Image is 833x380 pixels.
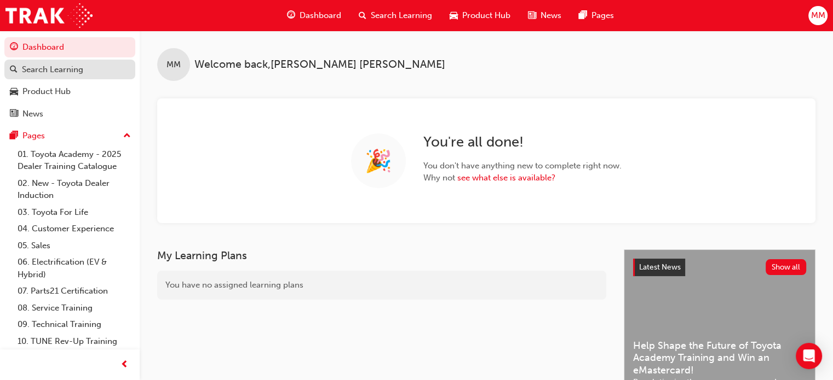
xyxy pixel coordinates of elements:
[13,283,135,300] a: 07. Parts21 Certification
[4,126,135,146] button: Pages
[4,81,135,102] a: Product Hub
[278,4,350,27] a: guage-iconDashboard
[300,9,341,22] span: Dashboard
[423,160,622,172] span: You don't have anything new to complete right now.
[579,9,587,22] span: pages-icon
[22,108,43,120] div: News
[287,9,295,22] span: guage-icon
[4,37,135,57] a: Dashboard
[808,6,828,25] button: MM
[359,9,366,22] span: search-icon
[350,4,441,27] a: search-iconSearch Learning
[541,9,561,22] span: News
[4,104,135,124] a: News
[796,343,822,369] div: Open Intercom Messenger
[13,316,135,333] a: 09. Technical Training
[157,271,606,300] div: You have no assigned learning plans
[10,87,18,97] span: car-icon
[13,300,135,317] a: 08. Service Training
[123,129,131,143] span: up-icon
[10,43,18,52] span: guage-icon
[13,254,135,283] a: 06. Electrification (EV & Hybrid)
[591,9,614,22] span: Pages
[5,3,93,28] img: Trak
[633,259,806,276] a: Latest NewsShow all
[365,155,392,167] span: 🎉
[528,9,536,22] span: news-icon
[441,4,519,27] a: car-iconProduct Hub
[450,9,458,22] span: car-icon
[13,175,135,204] a: 02. New - Toyota Dealer Induction
[166,59,181,71] span: MM
[22,85,71,98] div: Product Hub
[120,358,129,372] span: prev-icon
[633,340,806,377] span: Help Shape the Future of Toyota Academy Training and Win an eMastercard!
[10,131,18,141] span: pages-icon
[10,65,18,75] span: search-icon
[13,146,135,175] a: 01. Toyota Academy - 2025 Dealer Training Catalogue
[639,262,681,272] span: Latest News
[462,9,510,22] span: Product Hub
[371,9,432,22] span: Search Learning
[157,249,606,262] h3: My Learning Plans
[13,333,135,350] a: 10. TUNE Rev-Up Training
[4,35,135,126] button: DashboardSearch LearningProduct HubNews
[22,63,83,76] div: Search Learning
[766,259,807,275] button: Show all
[811,9,825,22] span: MM
[519,4,570,27] a: news-iconNews
[423,133,622,151] h2: You're all done!
[13,220,135,237] a: 04. Customer Experience
[13,204,135,221] a: 03. Toyota For Life
[457,173,555,183] a: see what else is available?
[570,4,623,27] a: pages-iconPages
[194,59,445,71] span: Welcome back , [PERSON_NAME] [PERSON_NAME]
[10,109,18,119] span: news-icon
[22,130,45,142] div: Pages
[4,60,135,80] a: Search Learning
[13,237,135,254] a: 05. Sales
[423,172,622,184] span: Why not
